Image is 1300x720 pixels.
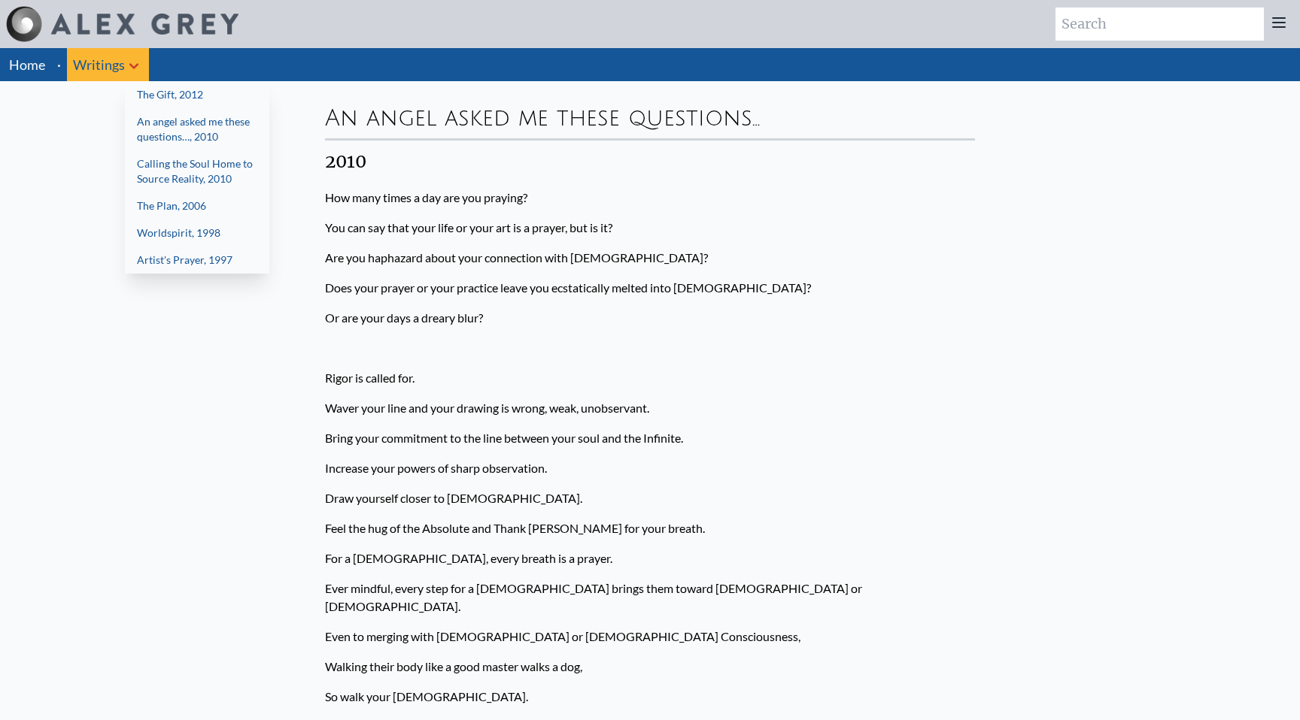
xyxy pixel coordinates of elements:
[125,81,269,108] a: The Gift, 2012
[125,108,269,150] a: An angel asked me these questions…, 2010
[125,192,269,219] a: The Plan, 2006
[125,219,269,247] a: Worldspirit, 1998
[125,150,269,192] a: Calling the Soul Home to Source Reality, 2010
[125,247,269,274] a: Artist's Prayer, 1997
